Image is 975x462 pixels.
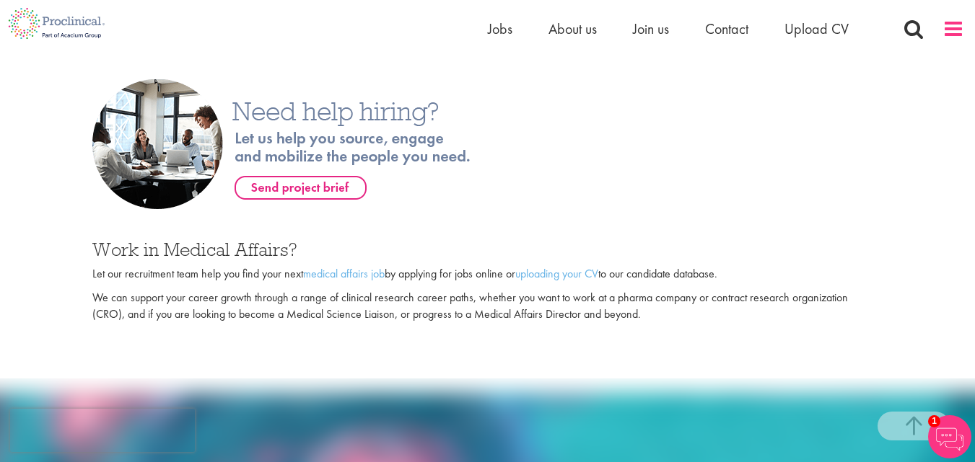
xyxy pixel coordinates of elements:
span: 1 [928,415,940,427]
a: About us [548,19,597,38]
a: uploading your CV [515,266,598,281]
a: medical affairs job [303,266,385,281]
a: Upload CV [784,19,849,38]
img: Chatbot [928,415,971,458]
p: We can support your career growth through a range of clinical research career paths, whether you ... [92,290,883,323]
a: Jobs [488,19,512,38]
iframe: reCAPTCHA [10,409,195,452]
p: Let our recruitment team help you find your next by applying for jobs online or to our candidate ... [92,266,883,283]
a: Contact [705,19,748,38]
a: Join us [633,19,669,38]
h3: Work in Medical Affairs? [92,240,883,259]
